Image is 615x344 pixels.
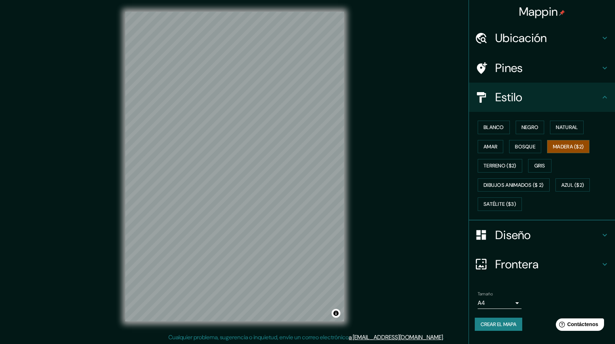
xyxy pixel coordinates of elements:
[478,159,522,173] button: Terreno ($2)
[168,333,444,342] p: Cualquier problema, sugerencia o inquietud, envíe un correo electrónico .
[495,90,600,105] h4: Estilo
[478,140,503,154] button: Amar
[528,159,551,173] button: Gris
[555,178,590,192] button: Azul ($2)
[469,23,615,53] div: Ubicación
[484,161,516,170] font: Terreno ($2)
[469,83,615,112] div: Estilo
[519,4,558,19] font: Mappin
[484,181,544,190] font: Dibujos animados ($ 2)
[556,123,578,132] font: Natural
[495,61,600,75] h4: Pines
[481,320,516,329] font: Crear el mapa
[561,181,584,190] font: Azul ($2)
[478,178,550,192] button: Dibujos animados ($ 2)
[478,297,522,309] div: A4
[509,140,541,154] button: Bosque
[478,291,493,297] label: Tamaño
[547,140,589,154] button: Madera ($2)
[445,333,447,342] div: .
[484,142,497,151] font: Amar
[516,121,545,134] button: Negro
[553,142,584,151] font: Madera ($2)
[495,228,600,242] h4: Diseño
[469,220,615,250] div: Diseño
[534,161,545,170] font: Gris
[550,315,607,336] iframe: Help widget launcher
[559,10,565,16] img: pin-icon.png
[469,250,615,279] div: Frontera
[478,121,510,134] button: Blanco
[125,12,344,321] canvas: Mapa
[495,257,600,272] h4: Frontera
[495,31,600,45] h4: Ubicación
[484,200,516,209] font: Satélite ($3)
[332,309,340,318] button: Alternar atribución
[550,121,584,134] button: Natural
[349,333,443,341] a: a [EMAIL_ADDRESS][DOMAIN_NAME]
[522,123,539,132] font: Negro
[484,123,504,132] font: Blanco
[469,53,615,83] div: Pines
[475,318,522,331] button: Crear el mapa
[478,197,522,211] button: Satélite ($3)
[444,333,445,342] div: .
[515,142,535,151] font: Bosque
